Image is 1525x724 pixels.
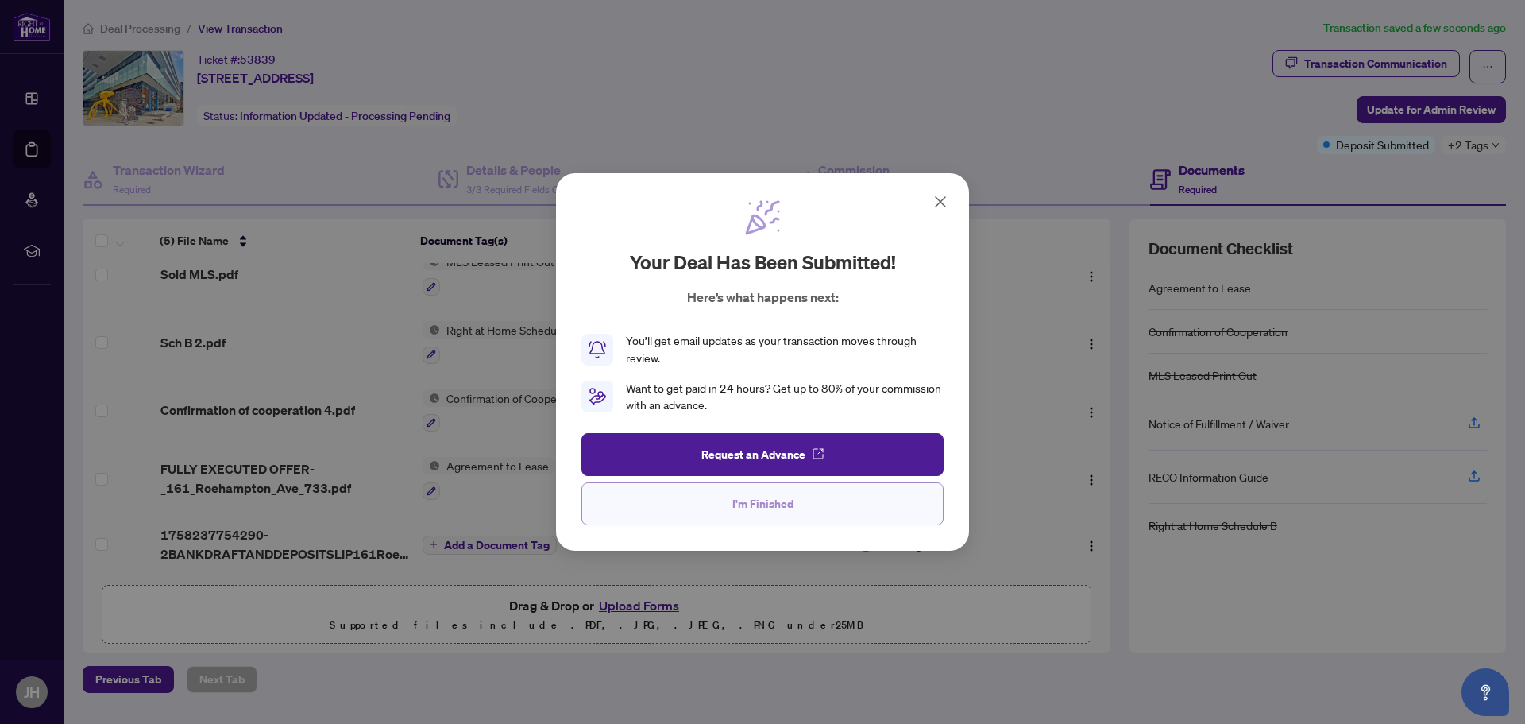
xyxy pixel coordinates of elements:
span: I'm Finished [732,491,793,517]
button: Open asap [1461,668,1509,716]
p: Here’s what happens next: [687,288,839,307]
button: I'm Finished [581,482,944,525]
div: Want to get paid in 24 hours? Get up to 80% of your commission with an advance. [626,380,944,415]
h2: Your deal has been submitted! [630,250,896,275]
button: Request an Advance [581,433,944,476]
span: Request an Advance [701,442,805,467]
div: You’ll get email updates as your transaction moves through review. [626,332,944,367]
